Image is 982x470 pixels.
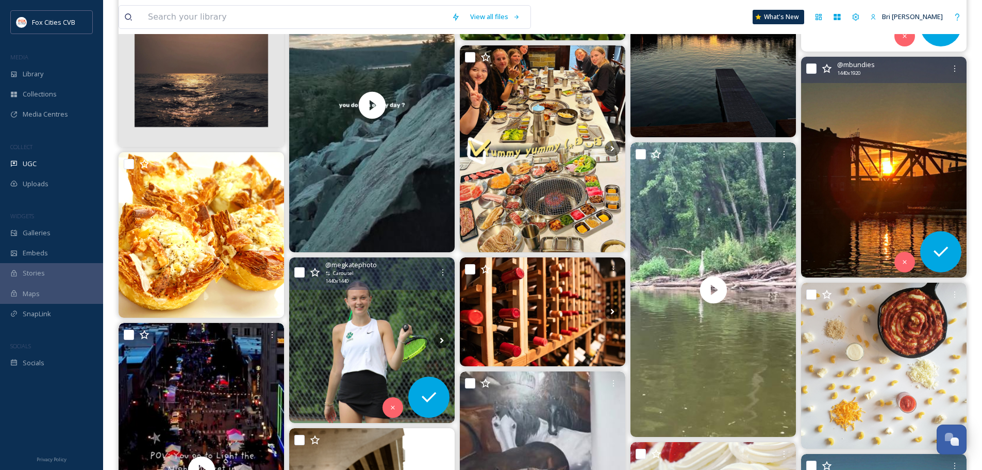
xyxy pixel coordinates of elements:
[23,228,51,238] span: Galleries
[23,159,37,169] span: UGC
[865,7,948,27] a: Bri [PERSON_NAME]
[289,257,455,423] img: A few of my favorites from the preble invite this weekend!! #tennis #wiaa #highschooltennis #phot...
[23,69,43,79] span: Library
[333,270,354,277] span: Carousel
[23,309,51,319] span: SnapLink
[23,268,45,278] span: Stories
[23,109,68,119] span: Media Centres
[10,143,32,151] span: COLLECT
[460,45,625,252] img: Your Weekend Vibe is Here! 🎉✨ Weekend plans = Sorted! ✅ Looking for the perfect spot to unwind, l...
[10,53,28,61] span: MEDIA
[10,342,31,350] span: SOCIALS
[10,212,34,220] span: WIDGETS
[23,89,57,99] span: Collections
[465,7,525,27] a: View all files
[37,456,66,463] span: Privacy Policy
[325,278,348,285] span: 1440 x 1440
[460,257,625,366] img: Few things Festival of the Vine is coming up 🍷 Why not hang at the new French Wine Bar? Friday ni...
[32,18,75,27] span: Fox Cities CVB
[23,179,48,189] span: Uploads
[23,248,48,258] span: Embeds
[630,142,796,437] video: One of my favorite weekends of the year is our annual canoeing trip on the Wisconsin River. A gre...
[630,142,796,437] img: thumbnail
[882,12,943,21] span: Bri [PERSON_NAME]
[801,57,967,278] img: #getoutstayout #naturebeauty #naturediversity #landscape_lovers #landscapelover #ic_landscapers #...
[37,452,66,465] a: Privacy Policy
[801,283,967,449] img: Featuring cheese curds, cheddar, ranch and marinara, the Li'l Squeaker MAC might just be the most...
[23,289,40,299] span: Maps
[143,6,446,28] input: Search your library
[753,10,804,24] a: What's New
[16,17,27,27] img: images.png
[23,358,44,368] span: Socials
[837,70,860,77] span: 1440 x 1920
[837,60,875,70] span: @ mbundies
[937,425,967,455] button: Open Chat
[119,152,284,318] img: As school gets going, free time gets rarer. If you need breakfast on the go, look no further! We ...
[325,260,377,270] span: @ megkatephoto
